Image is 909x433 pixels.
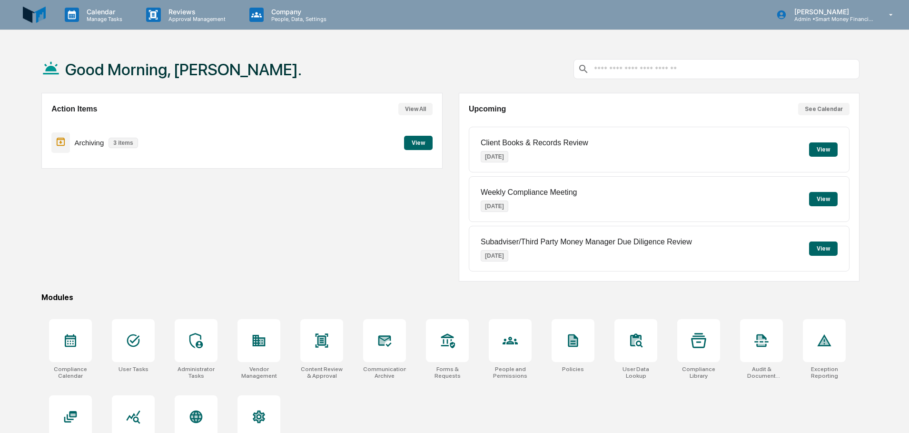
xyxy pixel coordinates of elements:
[469,105,506,113] h2: Upcoming
[740,366,783,379] div: Audit & Document Logs
[481,238,692,246] p: Subadviser/Third Party Money Manager Due Diligence Review
[41,293,860,302] div: Modules
[809,242,838,256] button: View
[51,105,97,113] h2: Action Items
[237,366,280,379] div: Vendor Management
[787,8,875,16] p: [PERSON_NAME]
[404,136,433,150] button: View
[264,16,331,22] p: People, Data, Settings
[264,8,331,16] p: Company
[398,103,433,115] button: View All
[562,366,584,373] div: Policies
[79,16,127,22] p: Manage Tasks
[109,138,138,148] p: 3 items
[798,103,850,115] button: See Calendar
[481,201,508,212] p: [DATE]
[677,366,720,379] div: Compliance Library
[481,188,577,197] p: Weekly Compliance Meeting
[65,60,302,79] h1: Good Morning, [PERSON_NAME].
[161,16,230,22] p: Approval Management
[481,250,508,262] p: [DATE]
[404,138,433,147] a: View
[79,8,127,16] p: Calendar
[300,366,343,379] div: Content Review & Approval
[75,139,104,147] p: Archiving
[803,366,846,379] div: Exception Reporting
[614,366,657,379] div: User Data Lookup
[161,8,230,16] p: Reviews
[175,366,217,379] div: Administrator Tasks
[809,192,838,206] button: View
[119,366,148,373] div: User Tasks
[481,139,588,147] p: Client Books & Records Review
[49,366,92,379] div: Compliance Calendar
[23,3,46,26] img: logo
[363,366,406,379] div: Communications Archive
[787,16,875,22] p: Admin • Smart Money Financial Advisors
[426,366,469,379] div: Forms & Requests
[481,151,508,162] p: [DATE]
[809,142,838,157] button: View
[489,366,532,379] div: People and Permissions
